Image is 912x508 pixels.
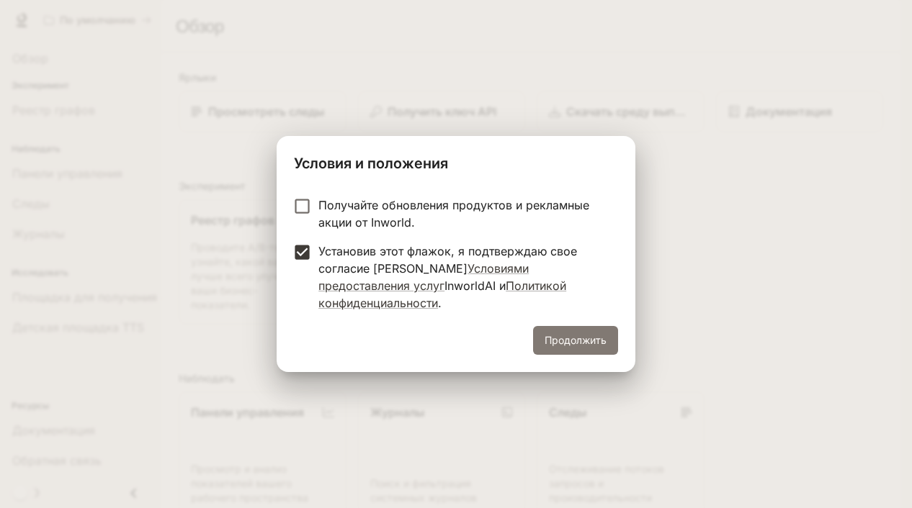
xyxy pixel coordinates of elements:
[294,155,448,172] font: Условия и положения
[533,326,618,355] button: Продолжить
[318,198,589,230] font: Получайте обновления продуктов и рекламные акции от Inworld.
[318,244,577,276] font: Установив этот флажок, я подтверждаю свое согласие [PERSON_NAME]
[545,334,607,346] font: Продолжить
[438,296,442,310] font: .
[444,278,506,293] font: InworldAI и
